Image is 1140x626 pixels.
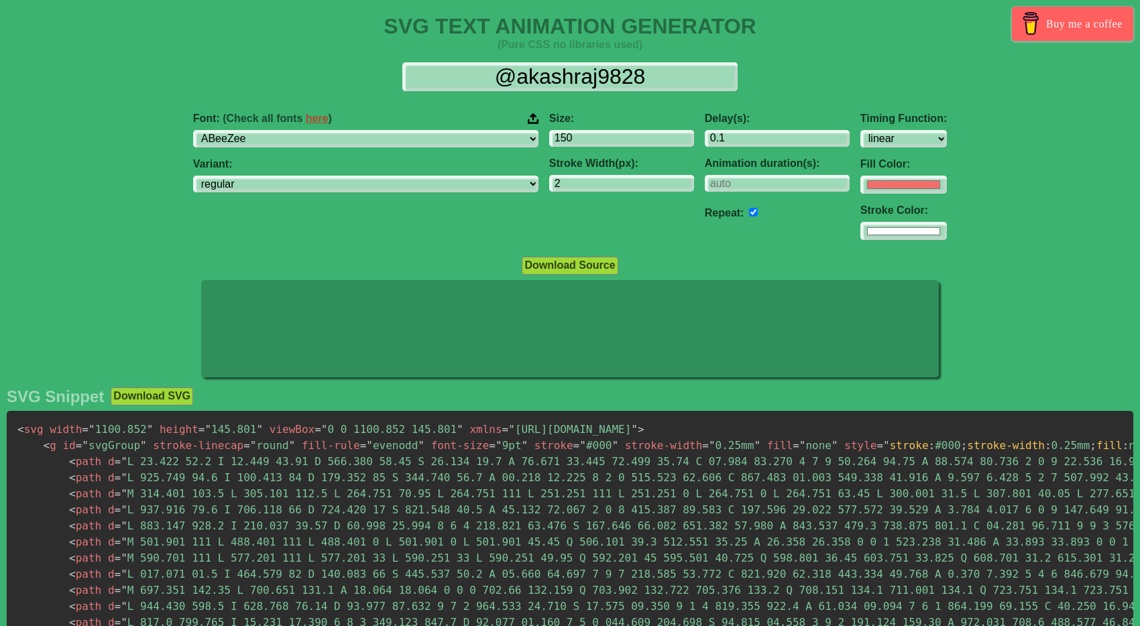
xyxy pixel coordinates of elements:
[115,471,121,484] span: =
[366,439,373,452] span: "
[69,536,76,548] span: <
[315,423,321,436] span: =
[360,439,367,452] span: =
[108,455,115,468] span: d
[69,487,101,500] span: path
[205,423,211,436] span: "
[111,387,193,405] button: Download SVG
[496,439,502,452] span: "
[115,519,121,532] span: =
[844,439,876,452] span: style
[121,519,127,532] span: "
[115,568,121,580] span: =
[402,62,738,91] input: Input Text Here
[198,423,263,436] span: 145.801
[69,487,76,500] span: <
[153,439,243,452] span: stroke-linecap
[967,439,1045,452] span: stroke-width
[108,600,115,613] span: d
[69,552,101,564] span: path
[193,113,332,125] span: Font:
[1012,7,1133,41] a: Buy me a coffee
[489,439,496,452] span: =
[69,503,76,516] span: <
[115,600,121,613] span: =
[832,439,838,452] span: "
[705,158,850,170] label: Animation duration(s):
[418,439,424,452] span: "
[709,439,716,452] span: "
[121,471,127,484] span: "
[257,423,264,436] span: "
[121,568,127,580] span: "
[82,423,153,436] span: 1100.852
[69,568,101,580] span: path
[50,423,82,436] span: width
[44,439,56,452] span: g
[108,536,115,548] span: d
[573,439,618,452] span: #000
[69,519,101,532] span: path
[549,175,694,192] input: 2px
[121,552,127,564] span: "
[69,568,76,580] span: <
[76,439,147,452] span: svgGroup
[62,439,75,452] span: id
[321,423,328,436] span: "
[302,439,360,452] span: fill-rule
[108,503,115,516] span: d
[702,439,709,452] span: =
[108,487,115,500] span: d
[929,439,935,452] span: :
[767,439,793,452] span: fill
[223,113,332,124] span: (Check all fonts )
[82,423,89,436] span: =
[82,439,89,452] span: "
[573,439,580,452] span: =
[631,423,638,436] span: "
[469,423,502,436] span: xmlns
[69,552,76,564] span: <
[69,519,76,532] span: <
[193,158,538,170] label: Variant:
[1019,12,1043,35] img: Buy me a coffee
[140,439,147,452] span: "
[115,552,121,564] span: =
[250,439,257,452] span: "
[489,439,528,452] span: 9pt
[625,439,703,452] span: stroke-width
[69,584,76,597] span: <
[705,130,850,147] input: 0.1s
[612,439,618,452] span: "
[549,113,694,125] label: Size:
[69,455,76,468] span: <
[315,423,463,436] span: 0 0 1100.852 145.801
[17,423,24,436] span: <
[431,439,490,452] span: font-size
[793,439,799,452] span: =
[1123,439,1129,452] span: :
[306,113,329,124] a: here
[121,584,127,597] span: "
[69,536,101,548] span: path
[705,175,850,192] input: auto
[108,568,115,580] span: d
[69,600,101,613] span: path
[360,439,424,452] span: evenodd
[108,552,115,564] span: d
[17,423,44,436] span: svg
[115,536,121,548] span: =
[69,503,101,516] span: path
[705,207,744,218] label: Repeat:
[121,600,127,613] span: "
[705,113,850,125] label: Delay(s):
[121,503,127,516] span: "
[522,257,618,274] button: Download Source
[198,423,205,436] span: =
[702,439,760,452] span: 0.25mm
[549,158,694,170] label: Stroke Width(px):
[121,536,127,548] span: "
[121,455,127,468] span: "
[69,600,76,613] span: <
[243,439,250,452] span: =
